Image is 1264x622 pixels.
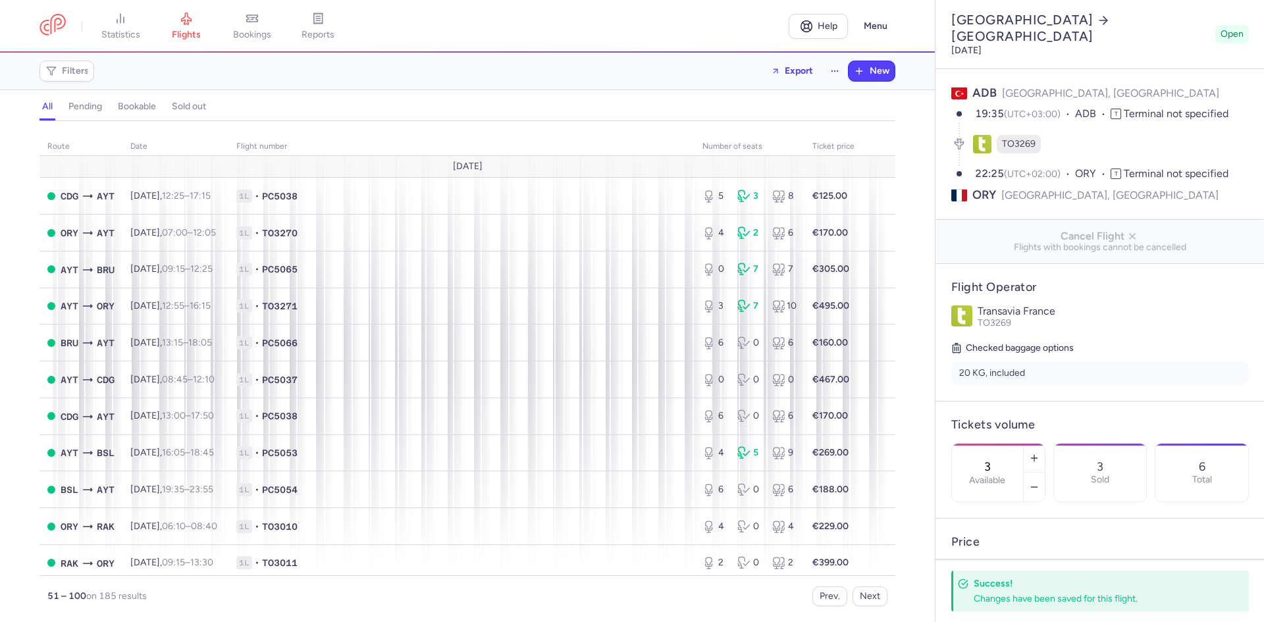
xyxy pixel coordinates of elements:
button: Filters [40,61,93,81]
span: [DATE], [130,337,212,348]
time: 09:15 [162,263,185,274]
span: Orly, Paris, France [97,556,115,571]
span: [DATE], [130,447,214,458]
span: [GEOGRAPHIC_DATA], [GEOGRAPHIC_DATA] [1001,187,1219,203]
button: Next [853,586,887,606]
p: 3 [1097,460,1103,473]
span: Charles De Gaulle, Paris, France [97,373,115,387]
time: 12:05 [193,227,216,238]
span: T [1111,109,1121,119]
span: Brussels Airport, Brussels, Belgium [97,263,115,277]
span: TO3269 [978,317,1011,328]
time: 17:15 [190,190,211,201]
span: Export [785,66,813,76]
strong: €229.00 [812,521,849,532]
strong: €269.00 [812,447,849,458]
span: Filters [62,66,89,76]
span: ADB [972,86,997,100]
strong: €170.00 [812,410,848,421]
span: Euroairport Swiss, Bâle, Switzerland [61,482,78,497]
div: 8 [772,190,797,203]
div: Changes have been saved for this flight. [974,592,1220,605]
span: PC5037 [262,373,298,386]
span: 1L [236,263,252,276]
span: – [162,447,214,458]
span: [DATE], [130,484,213,495]
span: TO3010 [262,520,298,533]
div: 0 [702,373,727,386]
span: OPEN [47,192,55,200]
span: 1L [236,520,252,533]
li: 20 KG, included [951,361,1249,385]
span: [DATE], [130,521,217,532]
span: on 185 results [86,590,147,602]
span: 1L [236,299,252,313]
span: 1L [236,483,252,496]
div: 4 [702,520,727,533]
span: TO3011 [262,556,298,569]
time: 13:15 [162,337,183,348]
time: 16:15 [190,300,211,311]
a: reports [285,12,351,41]
time: 22:25 [975,167,1004,180]
span: [GEOGRAPHIC_DATA], [GEOGRAPHIC_DATA] [1002,87,1219,99]
time: 12:25 [190,263,213,274]
th: number of seats [695,137,804,157]
span: – [162,484,213,495]
time: 23:55 [190,484,213,495]
span: Orly, Paris, France [97,299,115,313]
span: [DATE], [130,263,213,274]
div: 3 [702,299,727,313]
span: TO3271 [262,299,298,313]
strong: €188.00 [812,484,849,495]
img: Transavia France logo [951,305,972,326]
span: – [162,300,211,311]
span: ORY [1075,167,1111,182]
h4: Success! [974,577,1220,590]
div: 6 [772,409,797,423]
span: – [162,227,216,238]
span: • [255,336,259,350]
label: Available [969,475,1005,486]
span: 1L [236,409,252,423]
strong: €170.00 [812,227,848,238]
p: Transavia France [978,305,1249,317]
div: 0 [737,556,762,569]
h4: Tickets volume [951,417,1249,432]
div: 7 [737,263,762,276]
span: New [870,66,889,76]
time: 07:00 [162,227,188,238]
span: • [255,446,259,459]
span: Terminal not specified [1124,167,1228,180]
span: [DATE], [130,557,213,568]
span: • [255,263,259,276]
div: 9 [772,446,797,459]
span: Orly, Paris, France [61,519,78,534]
span: OPEN [47,302,55,310]
span: – [162,263,213,274]
span: – [162,190,211,201]
th: Ticket price [804,137,862,157]
div: 5 [702,190,727,203]
span: PC5053 [262,446,298,459]
div: 6 [772,226,797,240]
h4: sold out [172,101,206,113]
span: PC5066 [262,336,298,350]
time: 09:15 [162,557,185,568]
span: [DATE], [130,410,214,421]
span: AYT [97,189,115,203]
span: Menara, Marrakesh, Morocco [61,556,78,571]
time: 18:45 [190,447,214,458]
div: 4 [772,520,797,533]
span: 1L [236,446,252,459]
time: 08:40 [191,521,217,532]
span: • [255,520,259,533]
div: 5 [737,446,762,459]
span: ORY [972,187,996,203]
th: date [122,137,228,157]
p: Total [1192,475,1212,485]
span: 1L [236,556,252,569]
time: 13:00 [162,410,186,421]
span: (UTC+03:00) [1004,109,1061,120]
span: Antalya, Antalya, Turkey [61,373,78,387]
